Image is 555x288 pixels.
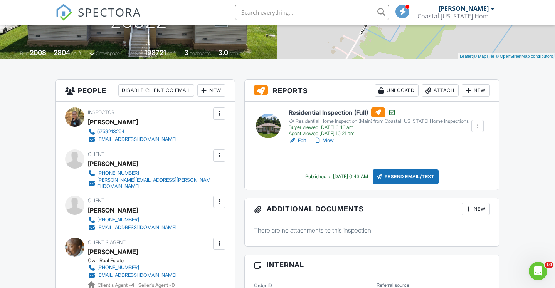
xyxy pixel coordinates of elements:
strong: 4 [131,282,134,288]
span: Client's Agent [88,239,126,245]
div: Published at [DATE] 6:43 AM [305,174,368,180]
div: New [462,203,490,215]
a: [PHONE_NUMBER] [88,216,177,224]
div: [PERSON_NAME] [439,5,489,12]
input: Search everything... [235,5,389,20]
h3: People [56,80,235,102]
a: SPECTORA [55,10,141,27]
div: [PHONE_NUMBER] [97,265,139,271]
div: 2804 [54,49,70,57]
a: [PHONE_NUMBER] [88,264,177,271]
a: [PHONE_NUMBER] [88,169,211,177]
a: 5759213254 [88,128,177,136]
strong: 0 [172,282,175,288]
span: bathrooms [229,50,251,56]
iframe: Intercom live chat [529,262,547,280]
div: Buyer viewed [DATE] 8:48 am [289,124,469,131]
div: 3 [184,49,188,57]
div: 2008 [30,49,46,57]
span: Client's Agent - [98,282,135,288]
div: [PERSON_NAME][EMAIL_ADDRESS][PERSON_NAME][DOMAIN_NAME] [97,177,211,189]
div: Unlocked [375,84,419,97]
a: Residential Inspection (Full) VA Residential Home Inspection (Main) from Coastal [US_STATE] Home ... [289,107,469,137]
a: © MapTiler [474,54,494,59]
a: [PERSON_NAME][EMAIL_ADDRESS][PERSON_NAME][DOMAIN_NAME] [88,177,211,189]
span: Lot Size [127,50,143,56]
div: Coastal Virginia Home Inspections [417,12,494,20]
a: Leaflet [460,54,473,59]
div: 198721 [145,49,166,57]
div: [EMAIL_ADDRESS][DOMAIN_NAME] [97,272,177,278]
span: Seller's Agent - [138,282,175,288]
div: Own Real Estate [88,258,183,264]
h3: Internal [245,255,499,275]
div: [PHONE_NUMBER] [97,170,139,176]
a: [EMAIL_ADDRESS][DOMAIN_NAME] [88,136,177,143]
div: | [458,53,555,60]
div: [EMAIL_ADDRESS][DOMAIN_NAME] [97,224,177,231]
h3: Reports [245,80,499,102]
div: New [197,84,225,97]
h3: Additional Documents [245,198,499,220]
a: Edit [289,137,306,144]
span: Client [88,198,104,203]
div: [PERSON_NAME] [88,158,138,169]
span: 10 [545,262,553,268]
div: [PERSON_NAME] [88,116,138,128]
div: VA Residential Home Inspection (Main) from Coastal [US_STATE] Home Inspections [289,118,469,124]
span: Inspector [88,109,114,115]
h6: Residential Inspection (Full) [289,107,469,117]
div: 5759213254 [97,129,124,135]
span: crawlspace [96,50,120,56]
div: Agent viewed [DATE] 10:21 am [289,131,469,137]
a: [PERSON_NAME] [88,246,138,258]
div: [PHONE_NUMBER] [97,217,139,223]
div: Resend Email/Text [373,169,439,184]
div: Disable Client CC Email [118,84,194,97]
span: sq. ft. [71,50,82,56]
span: Client [88,151,104,157]
span: Built [20,50,29,56]
a: View [314,137,334,144]
span: bedrooms [190,50,211,56]
span: sq.ft. [167,50,177,56]
div: New [462,84,490,97]
p: There are no attachments to this inspection. [254,226,490,234]
div: [EMAIL_ADDRESS][DOMAIN_NAME] [97,136,177,142]
div: 3.0 [218,49,228,57]
div: [PERSON_NAME] [88,204,138,216]
img: The Best Home Inspection Software - Spectora [55,4,72,21]
div: Attach [422,84,459,97]
a: [EMAIL_ADDRESS][DOMAIN_NAME] [88,224,177,231]
a: © OpenStreetMap contributors [496,54,553,59]
a: [EMAIL_ADDRESS][DOMAIN_NAME] [88,271,177,279]
span: SPECTORA [78,4,141,20]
